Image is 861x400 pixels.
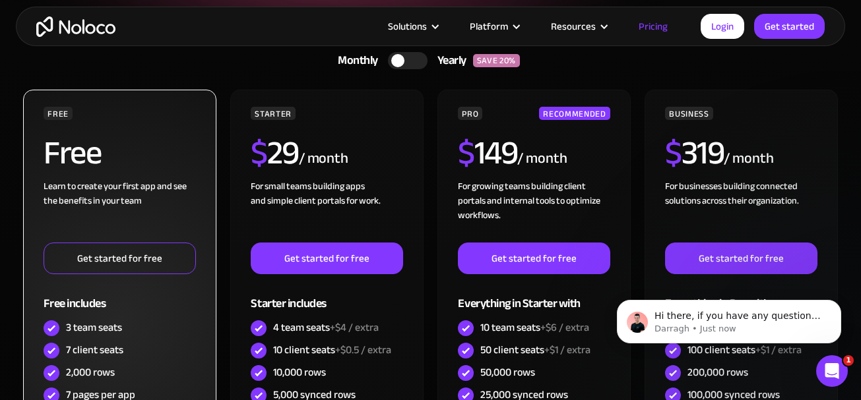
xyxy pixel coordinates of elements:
[480,365,535,380] div: 50,000 rows
[480,320,589,335] div: 10 team seats
[665,243,817,274] a: Get started for free
[251,179,402,243] div: For small teams building apps and simple client portals for work. ‍
[473,54,520,67] div: SAVE 20%
[458,179,610,243] div: For growing teams building client portals and internal tools to optimize workflows.
[687,365,748,380] div: 200,000 rows
[458,136,517,169] h2: 149
[251,243,402,274] a: Get started for free
[458,122,474,184] span: $
[44,243,195,274] a: Get started for free
[273,365,326,380] div: 10,000 rows
[330,318,379,337] span: +$4 / extra
[816,355,848,387] iframe: Intercom live chat
[388,18,427,35] div: Solutions
[44,107,73,120] div: FREE
[701,14,744,39] a: Login
[299,148,348,169] div: / month
[665,107,713,120] div: BUSINESS
[754,14,825,39] a: Get started
[251,122,267,184] span: $
[251,107,295,120] div: STARTER
[724,148,773,169] div: / month
[665,136,724,169] h2: 319
[534,18,622,35] div: Resources
[335,340,391,360] span: +$0.5 / extra
[480,343,590,357] div: 50 client seats
[458,107,482,120] div: PRO
[539,107,610,120] div: RECOMMENDED
[544,340,590,360] span: +$1 / extra
[428,51,473,71] div: Yearly
[273,320,379,335] div: 4 team seats
[453,18,534,35] div: Platform
[458,274,610,317] div: Everything in Starter with
[273,343,391,357] div: 10 client seats
[665,122,682,184] span: $
[44,274,195,317] div: Free includes
[251,274,402,317] div: Starter includes
[517,148,567,169] div: / month
[470,18,508,35] div: Platform
[843,355,854,366] span: 1
[66,320,122,335] div: 3 team seats
[321,51,388,71] div: Monthly
[551,18,596,35] div: Resources
[458,243,610,274] a: Get started for free
[44,136,101,169] h2: Free
[251,136,299,169] h2: 29
[622,18,684,35] a: Pricing
[597,272,861,364] iframe: Intercom notifications message
[665,179,817,243] div: For businesses building connected solutions across their organization. ‍
[36,16,115,37] a: home
[371,18,453,35] div: Solutions
[66,343,123,357] div: 7 client seats
[44,179,195,243] div: Learn to create your first app and see the benefits in your team ‍
[540,318,589,337] span: +$6 / extra
[66,365,115,380] div: 2,000 rows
